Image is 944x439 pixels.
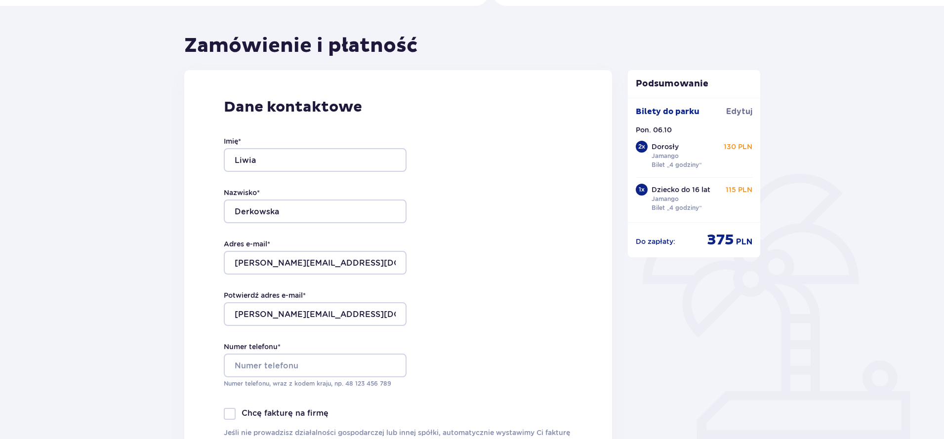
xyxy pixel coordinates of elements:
[224,251,407,275] input: Adres e-mail
[224,200,407,223] input: Nazwisko
[184,34,418,58] h1: Zamówienie i płatność
[224,302,407,326] input: Potwierdź adres e-mail
[224,290,306,300] label: Potwierdź adres e-mail *
[224,342,281,352] label: Numer telefonu *
[224,188,260,198] label: Nazwisko *
[636,141,648,153] div: 2 x
[652,203,702,212] p: Bilet „4 godziny”
[242,408,328,419] p: Chcę fakturę na firmę
[652,142,679,152] p: Dorosły
[707,231,734,249] span: 375
[652,160,702,169] p: Bilet „4 godziny”
[224,379,407,388] p: Numer telefonu, wraz z kodem kraju, np. 48 ​123 ​456 ​789
[636,237,675,246] p: Do zapłaty :
[724,142,752,152] p: 130 PLN
[636,184,648,196] div: 1 x
[224,136,241,146] label: Imię *
[726,185,752,195] p: 115 PLN
[224,148,407,172] input: Imię
[652,195,679,203] p: Jamango
[636,125,672,135] p: Pon. 06.10
[736,237,752,247] span: PLN
[224,239,270,249] label: Adres e-mail *
[628,78,760,90] p: Podsumowanie
[652,185,710,195] p: Dziecko do 16 lat
[224,98,573,117] p: Dane kontaktowe
[636,106,699,117] p: Bilety do parku
[652,152,679,160] p: Jamango
[726,106,752,117] span: Edytuj
[224,354,407,377] input: Numer telefonu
